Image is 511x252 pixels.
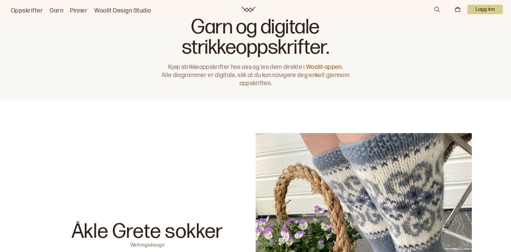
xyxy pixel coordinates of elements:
[306,64,343,71] a: Woolit-appen.
[467,5,503,14] p: Logg inn
[70,6,87,16] a: Pinner
[11,6,43,16] a: Oppskrifter
[50,6,63,16] a: Garn
[158,17,353,58] h1: Garn og digitale strikkeoppskrifter.
[242,7,255,12] a: Woolit
[94,6,151,16] a: Woolit Design Studio
[467,5,503,14] button: User dropdown
[72,222,224,242] p: Åkle Grete sokker
[158,63,353,87] p: Kjøp strikkeoppskrifter hos oss og les dem direkte i Alle diagrammer er digitale, slik at du kan ...
[130,242,165,247] p: Wefringsdesign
